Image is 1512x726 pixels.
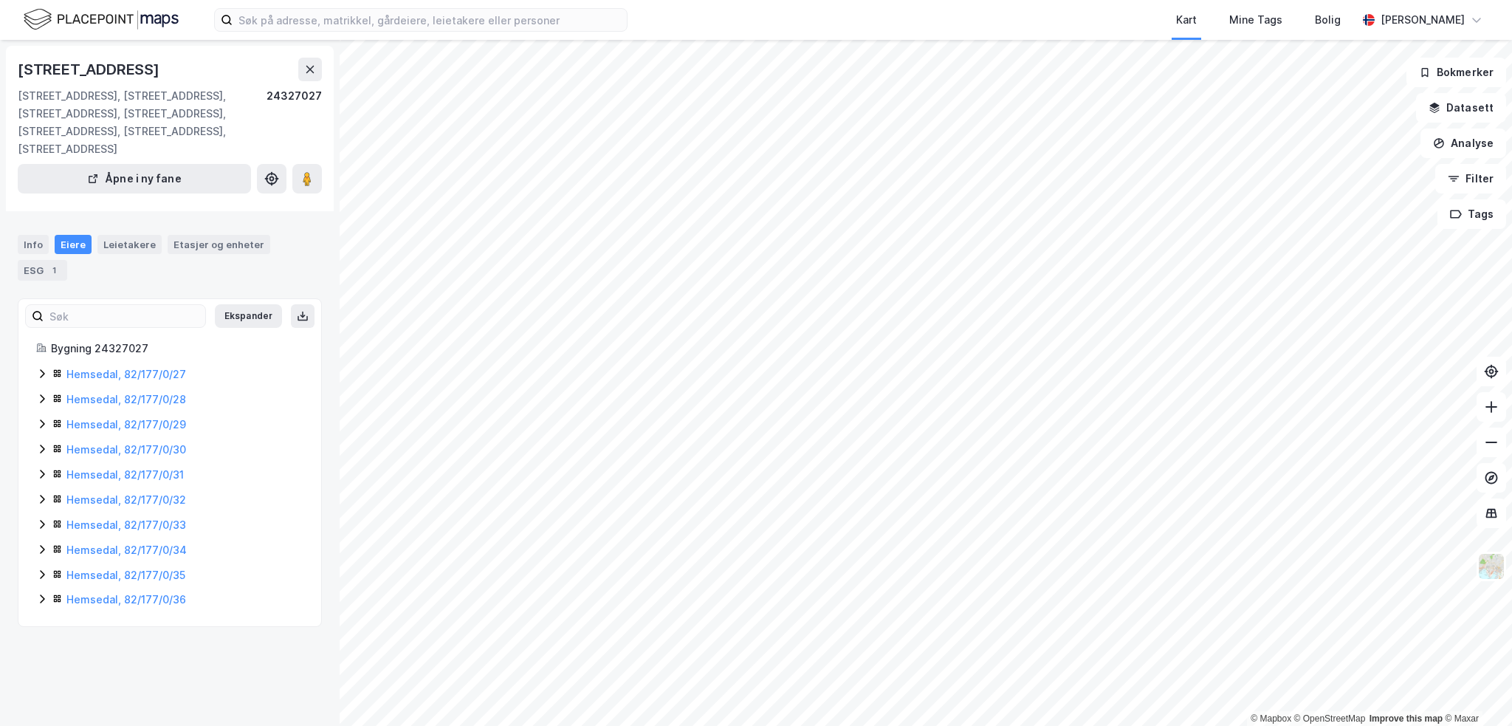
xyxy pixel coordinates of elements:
img: logo.f888ab2527a4732fd821a326f86c7f29.svg [24,7,179,32]
a: Hemsedal, 82/177/0/35 [66,569,185,581]
button: Ekspander [215,304,282,328]
input: Søk på adresse, matrikkel, gårdeiere, leietakere eller personer [233,9,627,31]
a: Hemsedal, 82/177/0/31 [66,468,184,481]
a: Hemsedal, 82/177/0/29 [66,418,186,431]
img: Z [1477,552,1505,581]
div: Eiere [55,235,92,254]
button: Analyse [1420,129,1506,158]
div: ESG [18,260,67,281]
div: Leietakere [97,235,162,254]
a: Hemsedal, 82/177/0/30 [66,443,186,456]
div: [PERSON_NAME] [1381,11,1465,29]
input: Søk [44,305,205,327]
button: Filter [1435,164,1506,194]
a: Hemsedal, 82/177/0/28 [66,393,186,405]
a: Hemsedal, 82/177/0/33 [66,518,186,531]
div: Kontrollprogram for chat [1438,655,1512,726]
button: Datasett [1416,93,1506,123]
button: Tags [1437,199,1506,229]
button: Åpne i ny fane [18,164,251,194]
a: Hemsedal, 82/177/0/27 [66,368,186,380]
a: OpenStreetMap [1294,713,1366,724]
button: Bokmerker [1406,58,1506,87]
a: Improve this map [1370,713,1443,724]
a: Hemsedal, 82/177/0/32 [66,493,186,506]
div: 1 [47,263,61,278]
div: [STREET_ADDRESS], [STREET_ADDRESS], [STREET_ADDRESS], [STREET_ADDRESS], [STREET_ADDRESS], [STREET... [18,87,267,158]
div: [STREET_ADDRESS] [18,58,162,81]
div: 24327027 [267,87,322,158]
div: Bygning 24327027 [51,340,303,357]
div: Kart [1176,11,1197,29]
div: Bolig [1315,11,1341,29]
div: Etasjer og enheter [173,238,264,251]
iframe: Chat Widget [1438,655,1512,726]
a: Hemsedal, 82/177/0/34 [66,544,187,556]
div: Mine Tags [1229,11,1282,29]
a: Hemsedal, 82/177/0/36 [66,593,186,606]
div: Info [18,235,49,254]
a: Mapbox [1251,713,1291,724]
